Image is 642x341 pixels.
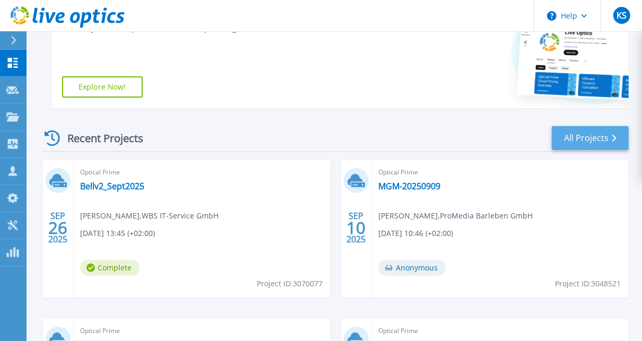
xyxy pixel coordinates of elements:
[257,278,323,290] span: Project ID: 3070077
[80,210,219,222] span: [PERSON_NAME] , WBS IT-Service GmbH
[346,208,366,247] div: SEP 2025
[80,260,140,276] span: Complete
[378,181,440,191] a: MGM-20250909
[80,167,324,178] span: Optical Prime
[378,260,446,276] span: Anonymous
[62,76,143,98] a: Explore Now!
[41,125,158,151] div: Recent Projects
[378,228,453,239] span: [DATE] 10:46 (+02:00)
[378,167,622,178] span: Optical Prime
[552,126,629,150] a: All Projects
[555,278,621,290] span: Project ID: 3048521
[80,181,144,191] a: Bellv2_Sept2025
[48,208,68,247] div: SEP 2025
[346,223,366,232] span: 10
[378,210,533,222] span: [PERSON_NAME] , ProMedia Barleben GmbH
[48,223,67,232] span: 26
[80,228,155,239] span: [DATE] 13:45 (+02:00)
[80,325,324,337] span: Optical Prime
[617,11,627,20] span: KS
[378,325,622,337] span: Optical Prime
